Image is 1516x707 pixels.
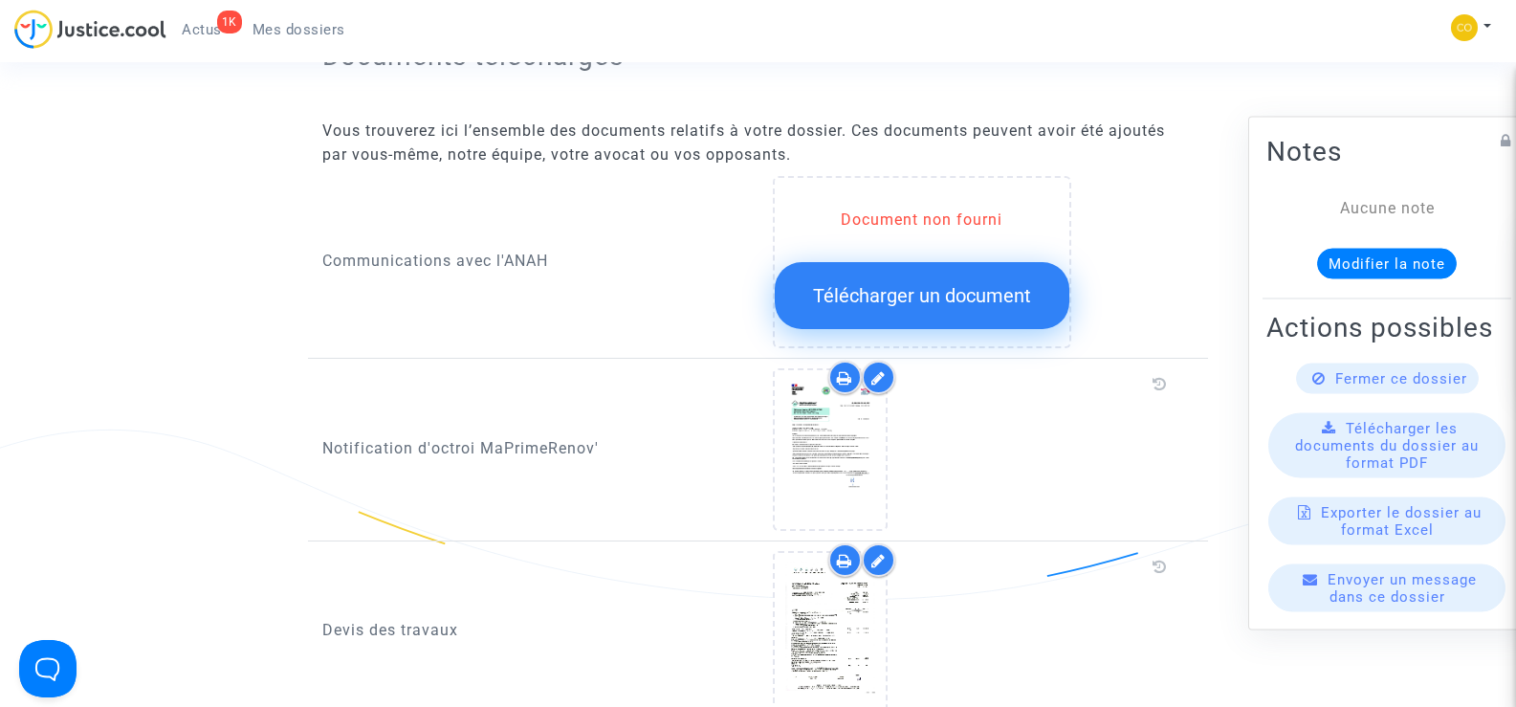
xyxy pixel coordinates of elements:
div: 1K [217,11,242,33]
span: Télécharger un document [813,284,1031,307]
div: Document non fourni [775,209,1069,232]
img: 84a266a8493598cb3cce1313e02c3431 [1451,14,1478,41]
span: Vous trouverez ici l’ensemble des documents relatifs à votre dossier. Ces documents peuvent avoir... [322,122,1165,164]
p: Devis des travaux [322,618,744,642]
p: Notification d'octroi MaPrimeRenov' [322,436,744,460]
a: Mes dossiers [237,15,361,44]
span: Fermer ce dossier [1335,369,1467,387]
h2: Notes [1266,134,1507,167]
img: jc-logo.svg [14,10,166,49]
iframe: Help Scout Beacon - Open [19,640,77,697]
span: Envoyer un message dans ce dossier [1328,570,1477,605]
span: Exporter le dossier au format Excel [1321,503,1482,538]
h2: Actions possibles [1266,310,1507,343]
div: Aucune note [1295,196,1479,219]
button: Télécharger un document [775,262,1069,329]
span: Télécharger les documents du dossier au format PDF [1295,419,1479,471]
button: Modifier la note [1317,248,1457,278]
p: Communications avec l'ANAH [322,249,744,273]
span: Actus [182,21,222,38]
a: 1KActus [166,15,237,44]
span: Mes dossiers [253,21,345,38]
